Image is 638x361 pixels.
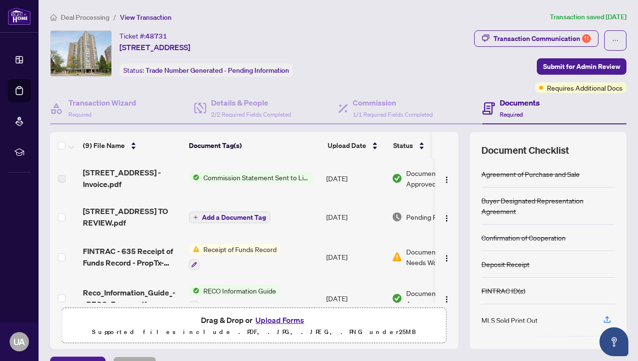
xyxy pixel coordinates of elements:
[353,111,433,118] span: 1/1 Required Fields Completed
[599,327,628,356] button: Open asap
[406,212,454,222] span: Pending Review
[68,326,440,338] p: Supported files include .PDF, .JPG, .JPEG, .PNG under 25 MB
[612,37,619,44] span: ellipsis
[392,293,402,304] img: Document Status
[146,32,167,40] span: 48731
[439,209,454,225] button: Logo
[322,159,388,198] td: [DATE]
[189,172,314,183] button: Status IconCommission Statement Sent to Listing Brokerage
[211,97,291,108] h4: Details & People
[68,97,136,108] h4: Transaction Wizard
[406,246,456,267] span: Document Needs Work
[120,64,293,77] div: Status:
[189,244,199,254] img: Status Icon
[8,7,31,25] img: logo
[481,259,530,269] div: Deposit Receipt
[543,59,620,74] span: Submit for Admin Review
[61,13,109,22] span: Deal Processing
[481,144,569,157] span: Document Checklist
[481,232,566,243] div: Confirmation of Cooperation
[406,288,466,309] span: Document Approved
[537,58,626,75] button: Submit for Admin Review
[68,111,92,118] span: Required
[481,315,538,325] div: MLS Sold Print Out
[547,82,623,93] span: Requires Additional Docs
[439,171,454,186] button: Logo
[392,252,402,262] img: Document Status
[443,176,451,184] img: Logo
[500,97,540,108] h4: Documents
[83,205,181,228] span: [STREET_ADDRESS] TO REVIEW.pdf
[62,308,446,344] span: Drag & Drop orUpload FormsSupported files include .PDF, .JPG, .JPEG, .PNG under25MB
[493,31,591,46] div: Transaction Communication
[83,140,125,151] span: (9) File Name
[392,212,402,222] img: Document Status
[481,285,525,296] div: FINTRAC ID(s)
[322,278,388,319] td: [DATE]
[199,285,280,296] span: RECO Information Guide
[189,285,199,296] img: Status Icon
[443,254,451,262] img: Logo
[120,41,190,53] span: [STREET_ADDRESS]
[353,97,433,108] h4: Commission
[113,12,116,23] li: /
[189,212,270,223] button: Add a Document Tag
[83,287,181,310] span: Reco_Information_Guide_-_RECO_Forms.pdf
[189,211,270,224] button: Add a Document Tag
[189,285,280,311] button: Status IconRECO Information Guide
[193,215,198,220] span: plus
[322,198,388,236] td: [DATE]
[328,140,366,151] span: Upload Date
[582,34,591,43] div: 11
[481,169,580,179] div: Agreement of Purchase and Sale
[393,140,413,151] span: Status
[79,132,185,159] th: (9) File Name
[50,14,57,21] span: home
[550,12,626,23] article: Transaction saved [DATE]
[83,245,181,268] span: FINTRAC - 635 Receipt of Funds Record - PropTx-OREA_[DATE] 00_22_07.pdf
[439,291,454,306] button: Logo
[389,132,471,159] th: Status
[392,173,402,184] img: Document Status
[211,111,291,118] span: 2/2 Required Fields Completed
[406,168,466,189] span: Document Approved
[146,66,289,75] span: Trade Number Generated - Pending Information
[185,132,324,159] th: Document Tag(s)
[13,335,25,348] span: UA
[253,314,307,326] button: Upload Forms
[201,314,307,326] span: Drag & Drop or
[500,111,523,118] span: Required
[189,244,280,270] button: Status IconReceipt of Funds Record
[202,214,266,221] span: Add a Document Tag
[439,249,454,265] button: Logo
[189,172,199,183] img: Status Icon
[199,172,314,183] span: Commission Statement Sent to Listing Brokerage
[443,214,451,222] img: Logo
[474,30,598,47] button: Transaction Communication11
[481,195,615,216] div: Buyer Designated Representation Agreement
[199,244,280,254] span: Receipt of Funds Record
[324,132,389,159] th: Upload Date
[322,236,388,278] td: [DATE]
[83,167,181,190] span: [STREET_ADDRESS] - Invoice.pdf
[51,31,111,76] img: IMG-W12172486_1.jpg
[443,295,451,303] img: Logo
[120,30,167,41] div: Ticket #:
[120,13,172,22] span: View Transaction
